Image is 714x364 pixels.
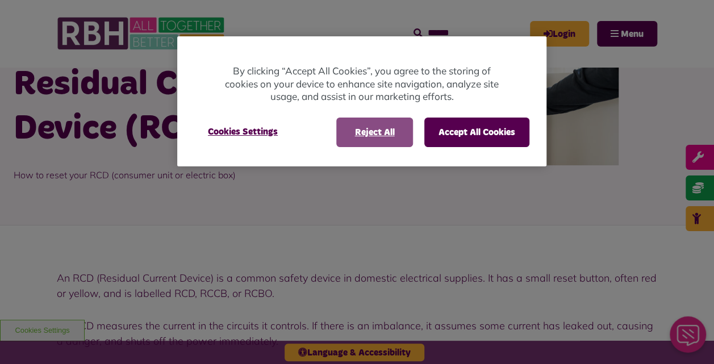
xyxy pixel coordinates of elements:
[177,36,546,166] div: Cookie banner
[7,3,43,40] div: Close Web Assistant
[194,118,291,146] button: Cookies Settings
[177,36,546,166] div: Privacy
[336,118,413,147] button: Reject All
[424,118,529,147] button: Accept All Cookies
[223,65,501,103] p: By clicking “Accept All Cookies”, you agree to the storing of cookies on your device to enhance s...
